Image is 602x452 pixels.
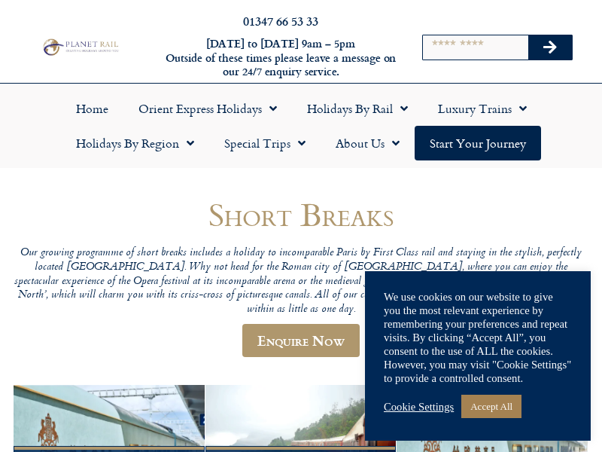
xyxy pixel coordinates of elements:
img: Planet Rail Train Holidays Logo [40,37,120,56]
a: Accept All [461,395,521,418]
button: Search [528,35,572,60]
a: Holidays by Rail [292,91,423,126]
p: Our growing programme of short breaks includes a holiday to incomparable Paris by First Class rai... [14,246,588,316]
div: We use cookies on our website to give you the most relevant experience by remembering your prefer... [384,290,572,385]
a: About Us [321,126,415,160]
a: Special Trips [209,126,321,160]
a: Enquire Now [242,324,360,357]
h1: Short Breaks [14,197,588,232]
a: Holidays by Region [61,126,209,160]
nav: Menu [8,91,594,160]
h6: [DATE] to [DATE] 9am – 5pm Outside of these times please leave a message on our 24/7 enquiry serv... [164,37,397,79]
a: Home [61,91,123,126]
a: Start your Journey [415,126,541,160]
a: Luxury Trains [423,91,542,126]
a: Cookie Settings [384,400,454,414]
a: Orient Express Holidays [123,91,292,126]
a: 01347 66 53 33 [243,12,318,29]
